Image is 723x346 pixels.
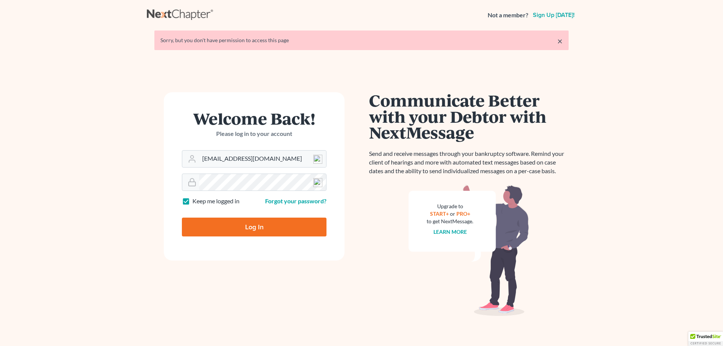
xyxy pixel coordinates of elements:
label: Keep me logged in [192,197,239,206]
h1: Welcome Back! [182,110,326,127]
a: PRO+ [456,210,470,217]
a: × [557,37,563,46]
div: Upgrade to [427,203,473,210]
strong: Not a member? [488,11,528,20]
p: Send and receive messages through your bankruptcy software. Remind your client of hearings and mo... [369,149,569,175]
a: START+ [430,210,449,217]
a: Forgot your password? [265,197,326,204]
p: Please log in to your account [182,130,326,138]
h1: Communicate Better with your Debtor with NextMessage [369,92,569,140]
a: Sign up [DATE]! [531,12,576,18]
span: or [450,210,455,217]
input: Email Address [199,151,326,167]
img: nextmessage_bg-59042aed3d76b12b5cd301f8e5b87938c9018125f34e5fa2b7a6b67550977c72.svg [409,184,529,316]
div: TrustedSite Certified [688,332,723,346]
input: Log In [182,218,326,236]
a: Learn more [433,229,467,235]
img: npw-badge-icon-locked.svg [313,178,322,187]
div: to get NextMessage. [427,218,473,225]
img: npw-badge-icon-locked.svg [313,155,322,164]
div: Sorry, but you don't have permission to access this page [160,37,563,44]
